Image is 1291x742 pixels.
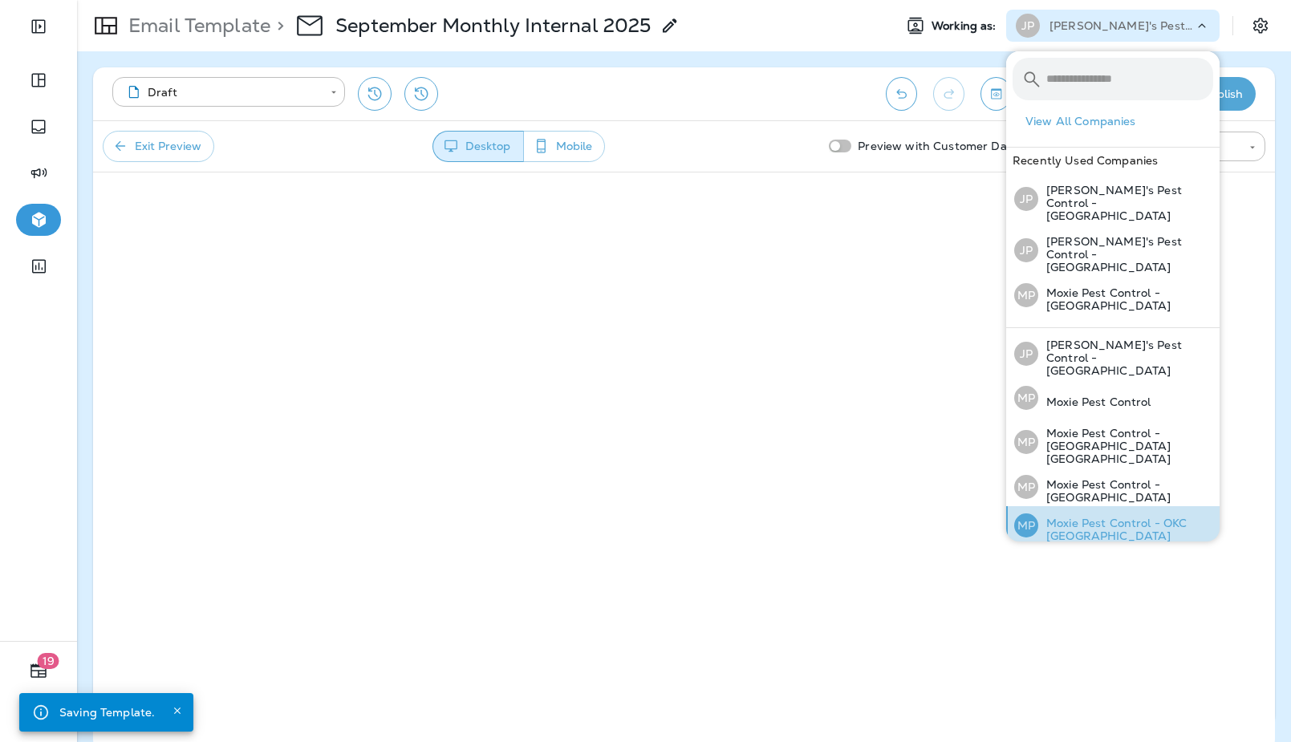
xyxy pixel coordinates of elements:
[1014,342,1038,366] div: JP
[1014,386,1038,410] div: MP
[886,77,917,111] button: Undo
[1006,468,1220,506] button: MPMoxie Pest Control - [GEOGRAPHIC_DATA]
[1038,235,1213,274] p: [PERSON_NAME]'s Pest Control - [GEOGRAPHIC_DATA]
[1038,339,1213,377] p: [PERSON_NAME]'s Pest Control - [GEOGRAPHIC_DATA]
[980,77,1012,111] button: Toggle preview
[1006,225,1220,276] button: JP[PERSON_NAME]'s Pest Control - [GEOGRAPHIC_DATA]
[1014,283,1038,307] div: MP
[932,19,1000,33] span: Working as:
[1014,513,1038,537] div: MP
[404,77,438,111] button: View Changelog
[1014,475,1038,499] div: MP
[358,77,392,111] button: Restore from previous version
[1014,430,1038,454] div: MP
[1038,184,1213,222] p: [PERSON_NAME]'s Pest Control - [GEOGRAPHIC_DATA]
[1014,238,1038,262] div: JP
[270,14,284,38] p: >
[103,131,214,162] button: Exit Preview
[1006,276,1220,314] button: MPMoxie Pest Control - [GEOGRAPHIC_DATA]
[335,14,651,38] p: September Monthly Internal 2025
[38,653,59,669] span: 19
[59,698,155,727] div: Saving Template.
[124,84,319,100] div: Draft
[1006,506,1220,545] button: MPMoxie Pest Control - OKC [GEOGRAPHIC_DATA]
[122,14,270,38] p: Email Template
[1019,109,1220,134] button: View All Companies
[1006,328,1220,379] button: JP[PERSON_NAME]'s Pest Control - [GEOGRAPHIC_DATA]
[851,133,1025,159] p: Preview with Customer Data
[1014,187,1038,211] div: JP
[1006,148,1220,173] div: Recently Used Companies
[432,131,524,162] button: Desktop
[1038,478,1213,504] p: Moxie Pest Control - [GEOGRAPHIC_DATA]
[523,131,605,162] button: Mobile
[1006,416,1220,468] button: MPMoxie Pest Control - [GEOGRAPHIC_DATA] [GEOGRAPHIC_DATA]
[1245,140,1260,155] button: Open
[1016,14,1040,38] div: JP
[1006,173,1220,225] button: JP[PERSON_NAME]'s Pest Control - [GEOGRAPHIC_DATA]
[1006,379,1220,416] button: MPMoxie Pest Control
[1038,427,1213,465] p: Moxie Pest Control - [GEOGRAPHIC_DATA] [GEOGRAPHIC_DATA]
[1038,395,1151,408] p: Moxie Pest Control
[168,701,187,720] button: Close
[1246,11,1275,40] button: Settings
[16,655,61,687] button: 19
[1038,517,1213,542] p: Moxie Pest Control - OKC [GEOGRAPHIC_DATA]
[1038,286,1213,312] p: Moxie Pest Control - [GEOGRAPHIC_DATA]
[16,10,61,43] button: Expand Sidebar
[1049,19,1194,32] p: [PERSON_NAME]'s Pest Control - [GEOGRAPHIC_DATA]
